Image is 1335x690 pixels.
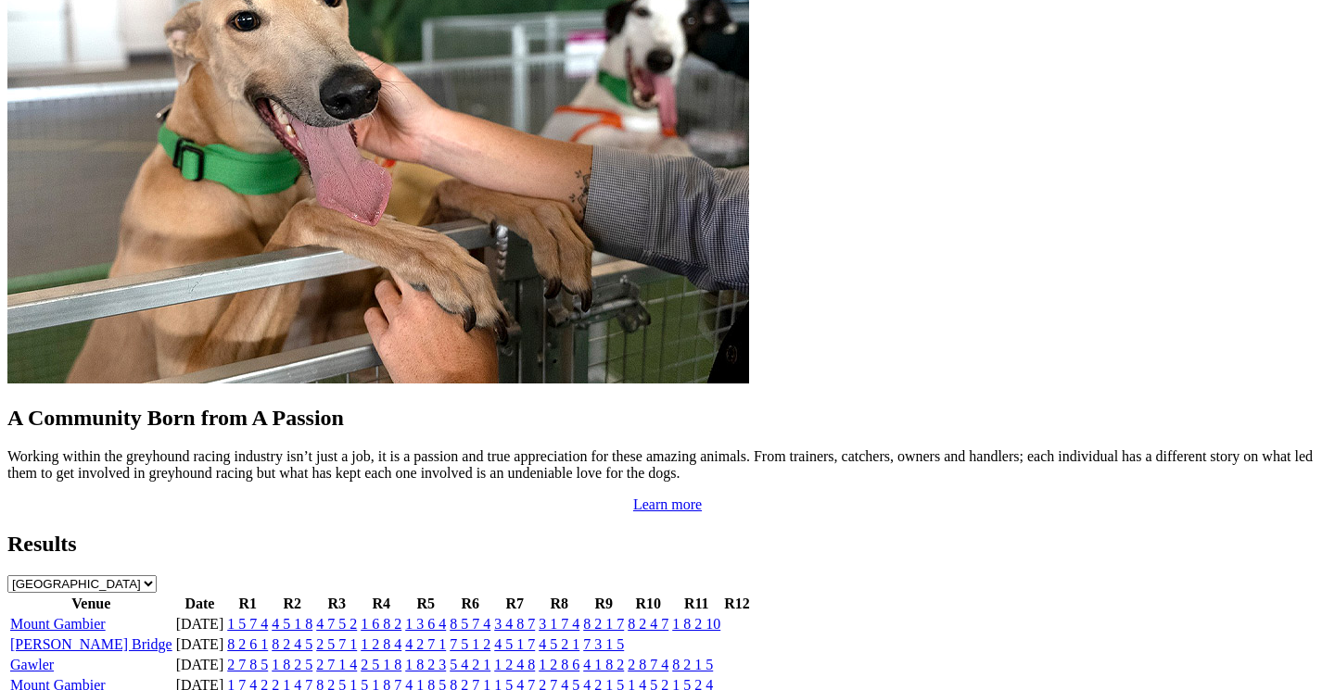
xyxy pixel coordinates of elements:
th: R1 [226,595,269,613]
a: 4 7 5 2 [316,616,357,632]
a: 5 4 2 1 [450,657,490,672]
a: 8 2 4 5 [272,636,312,652]
a: 4 1 8 2 [583,657,624,672]
a: 1 8 2 10 [672,616,720,632]
a: 2 5 7 1 [316,636,357,652]
a: 2 7 1 4 [316,657,357,672]
td: [DATE] [175,656,225,674]
th: R2 [271,595,313,613]
th: R10 [627,595,669,613]
h2: A Community Born from A Passion [7,406,1328,431]
a: 8 2 1 5 [672,657,713,672]
td: [DATE] [175,635,225,654]
a: 7 3 1 5 [583,636,624,652]
a: 7 5 1 2 [450,636,490,652]
a: 1 8 2 3 [405,657,446,672]
h2: Results [7,532,1328,557]
th: Venue [9,595,173,613]
th: R5 [404,595,447,613]
a: 3 4 8 7 [494,616,535,632]
a: 2 5 1 8 [361,657,401,672]
th: R4 [360,595,402,613]
a: 2 8 7 4 [628,657,668,672]
th: R3 [315,595,358,613]
a: Gawler [10,657,54,672]
a: 4 2 7 1 [405,636,446,652]
th: R6 [449,595,491,613]
a: [PERSON_NAME] Bridge [10,636,172,652]
a: 8 2 6 1 [227,636,268,652]
a: Learn more [633,496,702,512]
a: 1 5 7 4 [227,616,268,632]
a: 1 3 6 4 [405,616,446,632]
a: 8 2 1 7 [583,616,624,632]
td: [DATE] [175,615,225,634]
a: 4 5 1 7 [494,636,535,652]
th: R7 [493,595,536,613]
a: 1 2 8 4 [361,636,401,652]
a: 1 2 4 8 [494,657,535,672]
a: 8 5 7 4 [450,616,490,632]
th: Date [175,595,225,613]
a: 8 2 4 7 [628,616,668,632]
th: R11 [671,595,721,613]
a: 1 2 8 6 [539,657,579,672]
th: R9 [582,595,625,613]
a: 4 5 2 1 [539,636,579,652]
a: 4 5 1 8 [272,616,312,632]
a: 2 7 8 5 [227,657,268,672]
th: R12 [723,595,751,613]
th: R8 [538,595,580,613]
a: 1 6 8 2 [361,616,401,632]
a: Mount Gambier [10,616,106,632]
p: Working within the greyhound racing industry isn’t just a job, it is a passion and true appreciat... [7,448,1328,482]
a: 3 1 7 4 [539,616,579,632]
a: 1 8 2 5 [272,657,312,672]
